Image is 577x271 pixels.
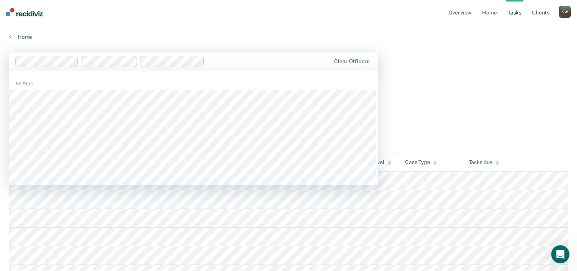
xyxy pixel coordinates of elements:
div: K W [559,6,571,18]
img: Recidiviz [6,8,43,16]
iframe: Intercom live chat [551,245,569,263]
div: Case Type [405,159,437,166]
div: Tasks due [468,159,499,166]
div: All Staff [9,80,378,87]
a: Home [9,33,568,40]
div: Clear officers [334,58,369,65]
button: KW [559,6,571,18]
